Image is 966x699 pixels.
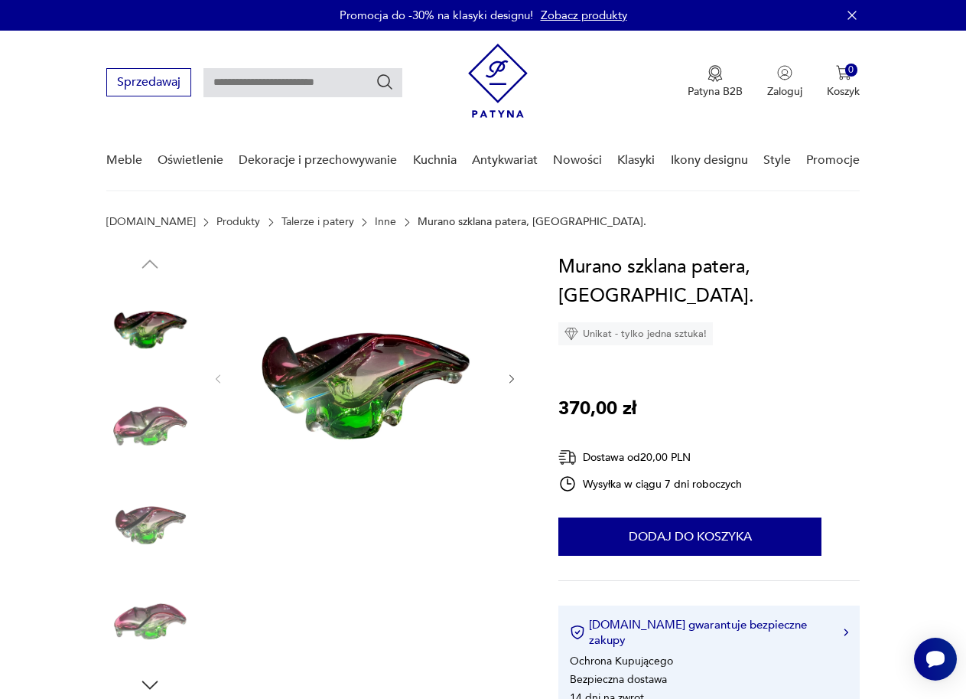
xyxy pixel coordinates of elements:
[106,78,191,89] a: Sprzedawaj
[914,638,957,681] iframe: Smartsupp widget button
[106,479,194,566] img: Zdjęcie produktu Murano szklana patera, Włochy.
[106,381,194,469] img: Zdjęcie produktu Murano szklana patera, Włochy.
[375,216,396,228] a: Inne
[106,577,194,664] img: Zdjęcie produktu Murano szklana patera, Włochy.
[558,448,742,467] div: Dostawa od 20,00 PLN
[558,475,742,493] div: Wysyłka w ciągu 7 dni roboczych
[468,44,528,118] img: Patyna - sklep z meblami i dekoracjami vintage
[806,131,860,190] a: Promocje
[472,131,538,190] a: Antykwariat
[106,216,196,228] a: [DOMAIN_NAME]
[558,518,821,556] button: Dodaj do koszyka
[777,65,792,80] img: Ikonka użytkownika
[844,629,848,636] img: Ikona strzałki w prawo
[106,68,191,96] button: Sprzedawaj
[767,84,802,99] p: Zaloguj
[281,216,354,228] a: Talerze i patery
[671,131,748,190] a: Ikony designu
[570,654,673,668] li: Ochrona Kupującego
[707,65,723,82] img: Ikona medalu
[340,8,533,23] p: Promocja do -30% na klasyki designu!
[688,84,743,99] p: Patyna B2B
[558,448,577,467] img: Ikona dostawy
[376,73,394,91] button: Szukaj
[418,216,646,228] p: Murano szklana patera, [GEOGRAPHIC_DATA].
[413,131,457,190] a: Kuchnia
[836,65,851,80] img: Ikona koszyka
[564,327,578,341] img: Ikona diamentu
[570,617,848,648] button: [DOMAIN_NAME] gwarantuje bezpieczne zakupy
[239,253,490,503] img: Zdjęcie produktu Murano szklana patera, Włochy.
[763,131,791,190] a: Style
[767,65,802,99] button: Zaloguj
[845,64,858,77] div: 0
[541,8,627,23] a: Zobacz produkty
[827,65,860,99] button: 0Koszyk
[688,65,743,99] a: Ikona medaluPatyna B2B
[688,65,743,99] button: Patyna B2B
[553,131,602,190] a: Nowości
[239,131,397,190] a: Dekoracje i przechowywanie
[827,84,860,99] p: Koszyk
[570,625,585,640] img: Ikona certyfikatu
[106,283,194,371] img: Zdjęcie produktu Murano szklana patera, Włochy.
[106,131,142,190] a: Meble
[558,394,636,423] p: 370,00 zł
[216,216,260,228] a: Produkty
[617,131,655,190] a: Klasyki
[570,672,667,687] li: Bezpieczna dostawa
[158,131,223,190] a: Oświetlenie
[558,322,713,345] div: Unikat - tylko jedna sztuka!
[558,253,860,311] h1: Murano szklana patera, [GEOGRAPHIC_DATA].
